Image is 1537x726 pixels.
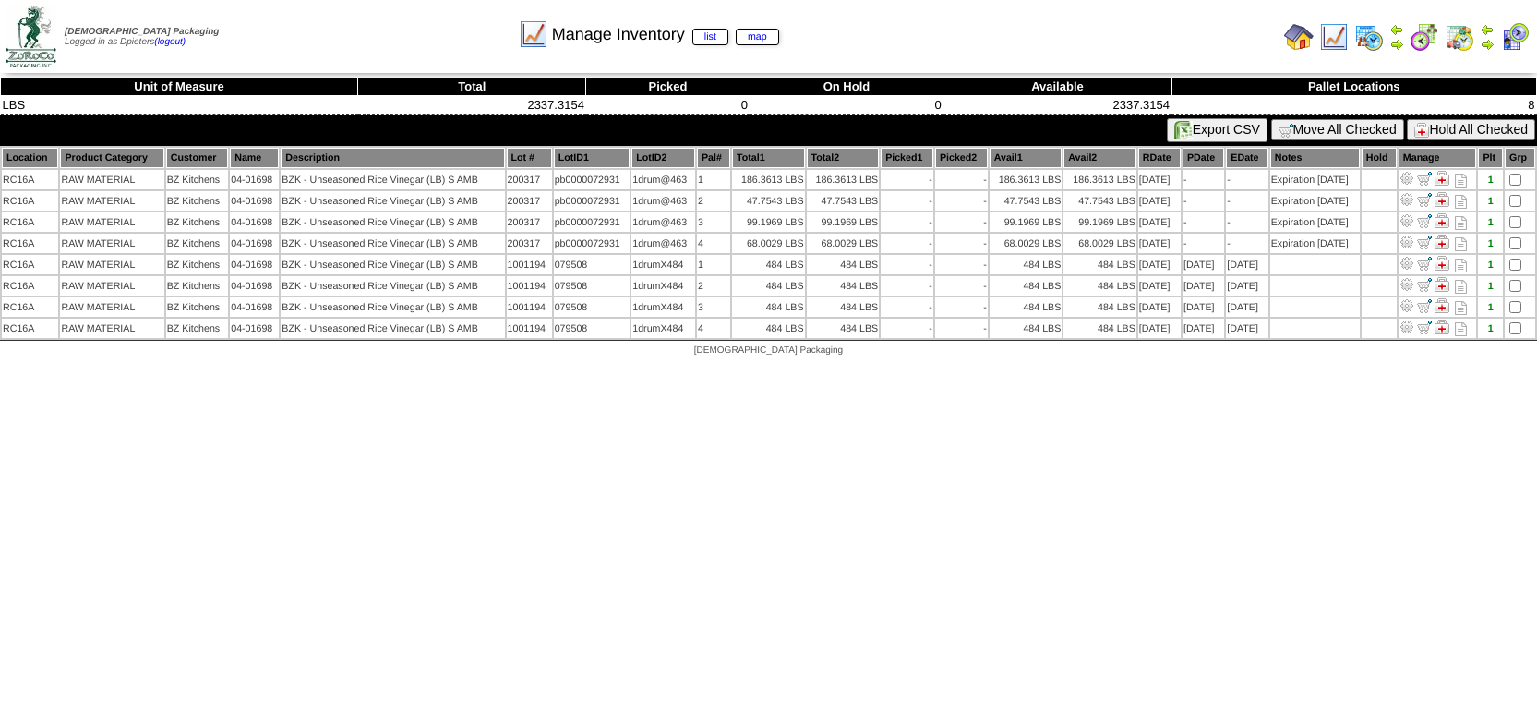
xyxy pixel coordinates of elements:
img: line_graph.gif [1319,22,1349,52]
td: - [881,170,933,189]
td: [DATE] [1226,276,1267,296]
th: Total1 [732,148,805,168]
td: pb0000072931 [554,170,630,189]
img: Move [1417,256,1432,271]
th: Description [281,148,504,168]
td: 079508 [554,255,630,274]
td: 04-01698 [230,234,279,253]
td: - [935,170,988,189]
td: 484 LBS [807,255,880,274]
td: 1drumX484 [631,297,695,317]
td: 484 LBS [732,276,805,296]
td: - [1183,191,1224,211]
th: Avail2 [1063,148,1136,168]
img: arrowleft.gif [1480,22,1495,37]
td: 99.1969 LBS [990,212,1063,232]
img: Manage Hold [1435,192,1449,207]
th: LotID2 [631,148,695,168]
td: Expiration [DATE] [1270,212,1360,232]
td: [DATE] [1138,255,1181,274]
td: - [881,276,933,296]
td: - [935,255,988,274]
td: BZ Kitchens [166,319,228,338]
td: BZ Kitchens [166,276,228,296]
td: 484 LBS [1063,319,1136,338]
td: 186.3613 LBS [990,170,1063,189]
th: Location [2,148,58,168]
td: 079508 [554,276,630,296]
td: [DATE] [1138,276,1181,296]
th: Grp [1505,148,1535,168]
td: RAW MATERIAL [60,319,163,338]
button: Move All Checked [1271,119,1404,140]
td: 200317 [507,170,552,189]
td: 484 LBS [990,319,1063,338]
td: BZK - Unseasoned Rice Vinegar (LB) S AMB [281,276,504,296]
img: Adjust [1399,298,1414,313]
th: Picked2 [935,148,988,168]
td: 2337.3154 [358,96,586,115]
td: 484 LBS [990,276,1063,296]
td: BZK - Unseasoned Rice Vinegar (LB) S AMB [281,234,504,253]
td: 484 LBS [1063,297,1136,317]
td: 200317 [507,191,552,211]
td: RC16A [2,297,58,317]
td: 484 LBS [732,255,805,274]
td: 0 [750,96,943,115]
td: RC16A [2,234,58,253]
img: Move [1417,213,1432,228]
i: Note [1455,195,1467,209]
td: 484 LBS [807,297,880,317]
td: 47.7543 LBS [1063,191,1136,211]
th: Picked1 [881,148,933,168]
td: - [935,191,988,211]
th: Avail1 [990,148,1063,168]
td: RAW MATERIAL [60,297,163,317]
td: 2337.3154 [943,96,1171,115]
span: [DEMOGRAPHIC_DATA] Packaging [694,345,843,356]
img: Manage Hold [1435,320,1449,334]
td: RAW MATERIAL [60,170,163,189]
img: Move [1417,171,1432,186]
img: home.gif [1284,22,1314,52]
td: BZ Kitchens [166,170,228,189]
div: 1 [1479,175,1502,186]
th: Available [943,78,1171,96]
img: Move [1417,298,1432,313]
td: 484 LBS [990,255,1063,274]
i: Note [1455,280,1467,294]
button: Export CSV [1167,118,1267,142]
th: Hold [1362,148,1397,168]
td: - [1226,191,1267,211]
td: 484 LBS [1063,255,1136,274]
td: 079508 [554,319,630,338]
td: 1001194 [507,276,552,296]
th: Pallet Locations [1171,78,1536,96]
td: BZK - Unseasoned Rice Vinegar (LB) S AMB [281,319,504,338]
td: - [935,212,988,232]
td: 47.7543 LBS [732,191,805,211]
th: RDate [1138,148,1181,168]
td: 04-01698 [230,297,279,317]
td: - [935,297,988,317]
td: RC16A [2,212,58,232]
td: 079508 [554,297,630,317]
td: - [935,276,988,296]
td: pb0000072931 [554,234,630,253]
td: - [881,212,933,232]
td: BZK - Unseasoned Rice Vinegar (LB) S AMB [281,297,504,317]
img: Manage Hold [1435,277,1449,292]
td: 2 [697,191,730,211]
a: (logout) [154,37,186,47]
th: Picked [586,78,750,96]
td: 484 LBS [807,276,880,296]
td: RAW MATERIAL [60,212,163,232]
td: BZK - Unseasoned Rice Vinegar (LB) S AMB [281,191,504,211]
td: [DATE] [1138,212,1181,232]
i: Note [1455,301,1467,315]
span: Logged in as Dpieters [65,27,219,47]
th: LotID1 [554,148,630,168]
td: - [1226,234,1267,253]
span: Manage Inventory [552,25,779,44]
td: 68.0029 LBS [732,234,805,253]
